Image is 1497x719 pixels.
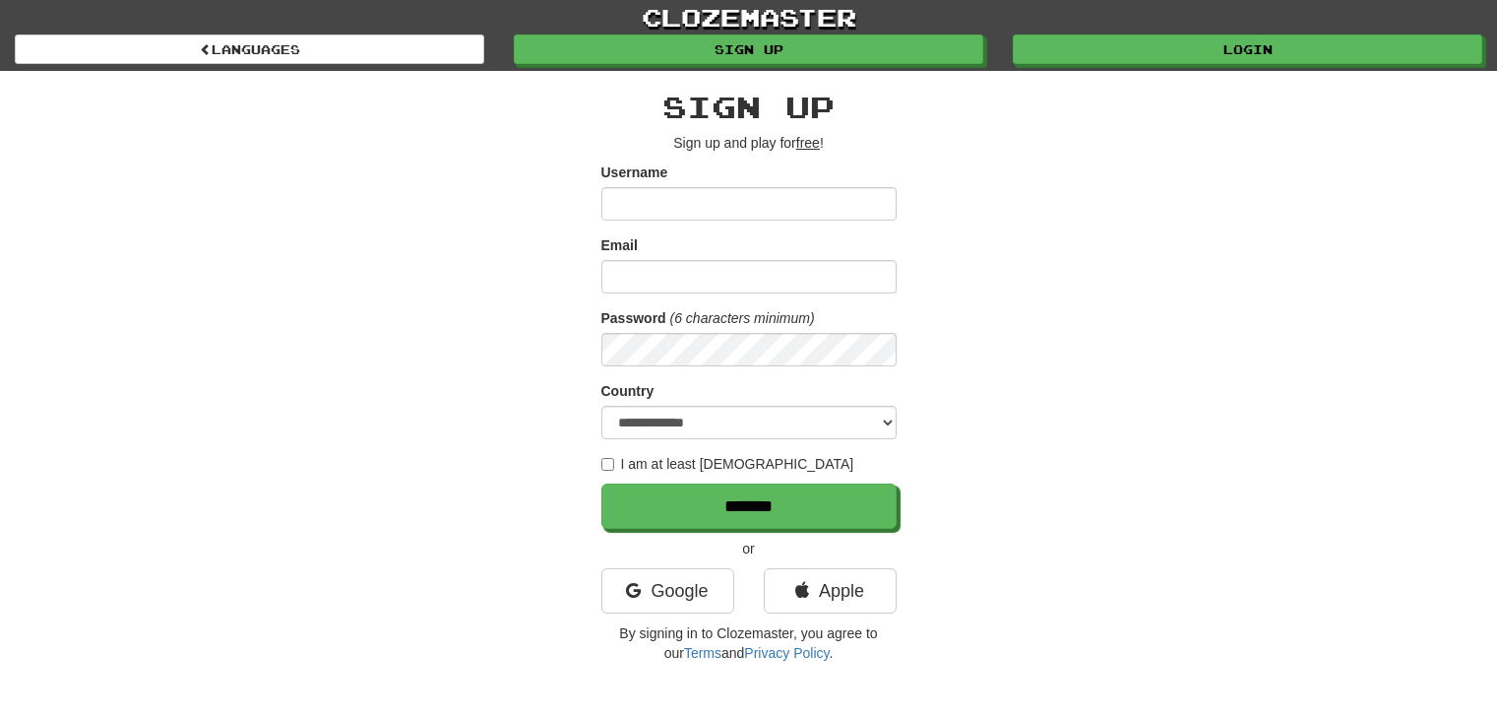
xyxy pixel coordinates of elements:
[601,235,638,255] label: Email
[15,34,484,64] a: Languages
[744,645,829,661] a: Privacy Policy
[796,135,820,151] u: free
[684,645,721,661] a: Terms
[764,568,897,614] a: Apple
[601,539,897,558] p: or
[1013,34,1482,64] a: Login
[601,91,897,123] h2: Sign up
[601,623,897,663] p: By signing in to Clozemaster, you agree to our and .
[670,310,815,326] em: (6 characters minimum)
[601,568,734,614] a: Google
[601,458,614,471] input: I am at least [DEMOGRAPHIC_DATA]
[601,381,655,401] label: Country
[601,454,854,474] label: I am at least [DEMOGRAPHIC_DATA]
[601,133,897,153] p: Sign up and play for !
[601,308,666,328] label: Password
[514,34,983,64] a: Sign up
[601,163,668,182] label: Username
